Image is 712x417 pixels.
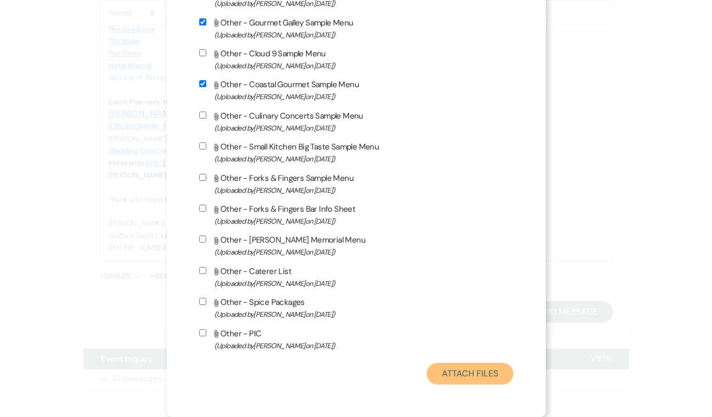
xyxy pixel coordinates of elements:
[214,340,513,352] span: (Uploaded by [PERSON_NAME] on [DATE] )
[199,142,206,149] input: Other - Small Kitchen Big Taste Sample Menu(Uploaded by[PERSON_NAME]on [DATE])
[199,295,513,321] label: Other - Spice Packages
[199,171,513,197] label: Other - Forks & Fingers Sample Menu
[199,267,206,274] input: Other - Caterer List(Uploaded by[PERSON_NAME]on [DATE])
[199,47,513,72] label: Other - Cloud 9 Sample Menu
[214,277,513,290] span: (Uploaded by [PERSON_NAME] on [DATE] )
[199,112,206,119] input: Other - Culinary Concerts Sample Menu(Uploaded by[PERSON_NAME]on [DATE])
[199,264,513,290] label: Other - Caterer List
[199,174,206,181] input: Other - Forks & Fingers Sample Menu(Uploaded by[PERSON_NAME]on [DATE])
[214,122,513,134] span: (Uploaded by [PERSON_NAME] on [DATE] )
[199,233,513,258] label: Other - [PERSON_NAME] Memorial Menu
[199,109,513,134] label: Other - Culinary Concerts Sample Menu
[214,184,513,197] span: (Uploaded by [PERSON_NAME] on [DATE] )
[427,363,513,385] button: Attach Files
[214,215,513,227] span: (Uploaded by [PERSON_NAME] on [DATE] )
[199,16,513,41] label: Other - Gourmet Galley Sample Menu
[199,18,206,25] input: Other - Gourmet Galley Sample Menu(Uploaded by[PERSON_NAME]on [DATE])
[214,29,513,41] span: (Uploaded by [PERSON_NAME] on [DATE] )
[214,60,513,72] span: (Uploaded by [PERSON_NAME] on [DATE] )
[199,236,206,243] input: Other - [PERSON_NAME] Memorial Menu(Uploaded by[PERSON_NAME]on [DATE])
[199,329,206,336] input: Other - PIC(Uploaded by[PERSON_NAME]on [DATE])
[199,205,206,212] input: Other - Forks & Fingers Bar Info Sheet(Uploaded by[PERSON_NAME]on [DATE])
[199,49,206,56] input: Other - Cloud 9 Sample Menu(Uploaded by[PERSON_NAME]on [DATE])
[214,90,513,103] span: (Uploaded by [PERSON_NAME] on [DATE] )
[199,80,206,87] input: Other - Coastal Gourmet Sample Menu(Uploaded by[PERSON_NAME]on [DATE])
[199,77,513,103] label: Other - Coastal Gourmet Sample Menu
[214,153,513,165] span: (Uploaded by [PERSON_NAME] on [DATE] )
[199,202,513,227] label: Other - Forks & Fingers Bar Info Sheet
[199,298,206,305] input: Other - Spice Packages(Uploaded by[PERSON_NAME]on [DATE])
[214,246,513,258] span: (Uploaded by [PERSON_NAME] on [DATE] )
[199,140,513,165] label: Other - Small Kitchen Big Taste Sample Menu
[214,308,513,321] span: (Uploaded by [PERSON_NAME] on [DATE] )
[199,327,513,352] label: Other - PIC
